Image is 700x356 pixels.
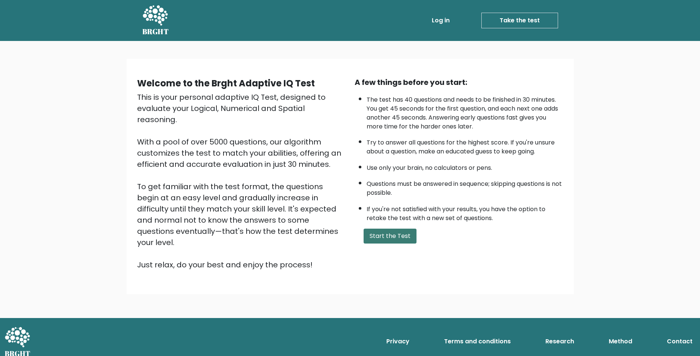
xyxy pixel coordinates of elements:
li: Questions must be answered in sequence; skipping questions is not possible. [367,176,563,197]
h5: BRGHT [142,27,169,36]
li: Try to answer all questions for the highest score. If you're unsure about a question, make an edu... [367,134,563,156]
li: If you're not satisfied with your results, you have the option to retake the test with a new set ... [367,201,563,223]
a: BRGHT [142,3,169,38]
a: Research [542,334,577,349]
b: Welcome to the Brght Adaptive IQ Test [137,77,315,89]
button: Start the Test [364,229,416,244]
a: Privacy [383,334,412,349]
a: Contact [664,334,696,349]
a: Method [606,334,635,349]
a: Take the test [481,13,558,28]
div: A few things before you start: [355,77,563,88]
div: This is your personal adaptive IQ Test, designed to evaluate your Logical, Numerical and Spatial ... [137,92,346,270]
li: The test has 40 questions and needs to be finished in 30 minutes. You get 45 seconds for the firs... [367,92,563,131]
li: Use only your brain, no calculators or pens. [367,160,563,172]
a: Terms and conditions [441,334,514,349]
a: Log in [429,13,453,28]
